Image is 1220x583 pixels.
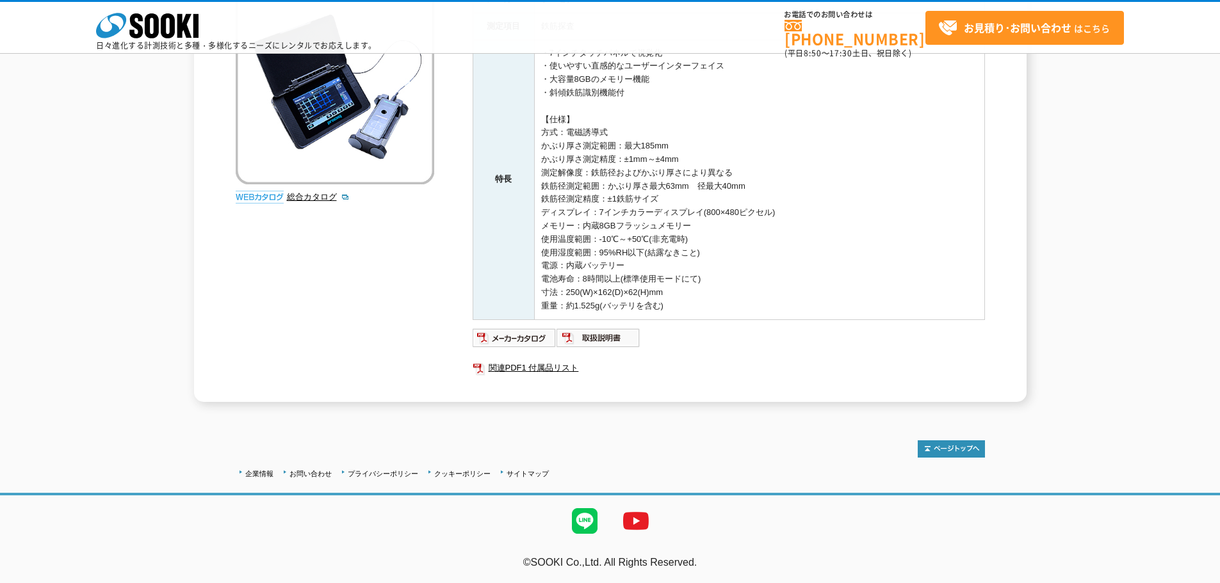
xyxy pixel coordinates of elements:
[245,470,273,477] a: 企業情報
[938,19,1110,38] span: はこちら
[557,328,640,348] img: 取扱説明書
[473,328,557,348] img: メーカーカタログ
[964,20,1071,35] strong: お見積り･お問い合わせ
[559,495,610,547] img: LINE
[785,20,925,46] a: [PHONE_NUMBER]
[1171,570,1220,581] a: テストMail
[287,192,350,202] a: 総合カタログ
[785,47,911,59] span: (平日 ～ 土日、祝日除く)
[96,42,377,49] p: 日々進化する計測技術と多種・多様化するニーズにレンタルでお応えします。
[348,470,418,477] a: プライバシーポリシー
[473,360,985,376] a: 関連PDF1 付属品リスト
[610,495,662,547] img: YouTube
[473,40,534,319] th: 特長
[289,470,332,477] a: お問い合わせ
[236,191,284,204] img: webカタログ
[557,336,640,346] a: 取扱説明書
[434,470,491,477] a: クッキーポリシー
[785,11,925,19] span: お電話でのお問い合わせは
[925,11,1124,45] a: お見積り･お問い合わせはこちら
[918,440,985,458] img: トップページへ
[829,47,852,59] span: 17:30
[804,47,822,59] span: 8:50
[473,336,557,346] a: メーカーカタログ
[534,40,984,319] td: ・7インチタッチパネルで視覚化 ・使いやすい直感的なユーザーインターフェイス ・大容量8GBのメモリー機能 ・斜傾鉄筋識別機能付 【仕様】 方式：電磁誘導式 かぶり厚さ測定範囲：最大185mm ...
[507,470,549,477] a: サイトマップ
